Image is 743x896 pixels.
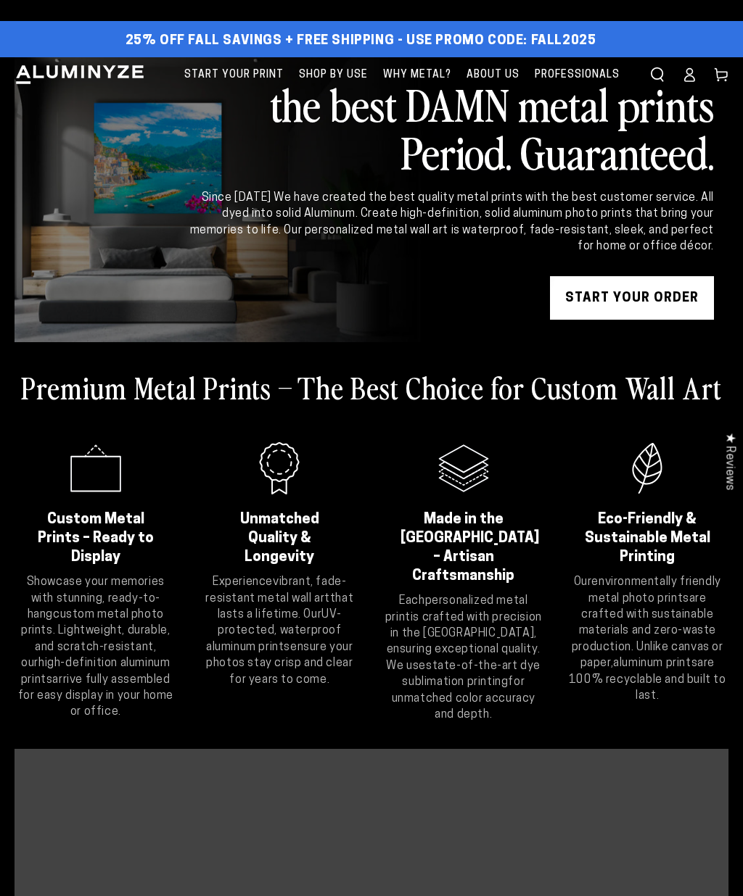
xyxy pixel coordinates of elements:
strong: aluminum prints [613,658,697,669]
a: Professionals [528,57,627,93]
p: Our are crafted with sustainable materials and zero-waste production. Unlike canvas or paper, are... [567,574,729,704]
img: Aluminyze [15,64,145,86]
span: Professionals [535,66,620,84]
span: About Us [467,66,520,84]
h2: Eco-Friendly & Sustainable Metal Printing [585,510,711,567]
div: Click to open Judge.me floating reviews tab [715,421,743,502]
h2: Premium Metal Prints – The Best Choice for Custom Wall Art [21,368,722,406]
strong: state-of-the-art dye sublimation printing [402,660,541,688]
a: START YOUR Order [550,276,714,320]
strong: personalized metal print [385,595,528,623]
p: Experience that lasts a lifetime. Our ensure your photos stay crisp and clear for years to come. [199,574,361,688]
span: 25% off FALL Savings + Free Shipping - Use Promo Code: FALL2025 [126,33,596,49]
a: About Us [459,57,527,93]
strong: high-definition aluminum prints [21,658,171,685]
h2: the best DAMN metal prints Period. Guaranteed. [187,80,714,175]
strong: UV-protected, waterproof aluminum prints [206,609,342,653]
a: Start Your Print [177,57,291,93]
a: Shop By Use [292,57,375,93]
strong: custom metal photo prints [21,609,164,636]
summary: Search our site [641,59,673,91]
strong: environmentally friendly metal photo prints [588,576,721,604]
div: Since [DATE] We have created the best quality metal prints with the best customer service. All dy... [187,190,714,255]
p: Each is crafted with precision in the [GEOGRAPHIC_DATA], ensuring exceptional quality. We use for... [382,593,545,723]
p: Showcase your memories with stunning, ready-to-hang . Lightweight, durable, and scratch-resistant... [15,574,177,721]
strong: vibrant, fade-resistant metal wall art [205,576,346,604]
a: Why Metal? [376,57,459,93]
h2: Made in the [GEOGRAPHIC_DATA] – Artisan Craftsmanship [401,510,527,586]
span: Start Your Print [184,66,284,84]
h2: Custom Metal Prints – Ready to Display [33,510,159,567]
span: Shop By Use [299,66,368,84]
h2: Unmatched Quality & Longevity [217,510,343,567]
span: Why Metal? [383,66,451,84]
